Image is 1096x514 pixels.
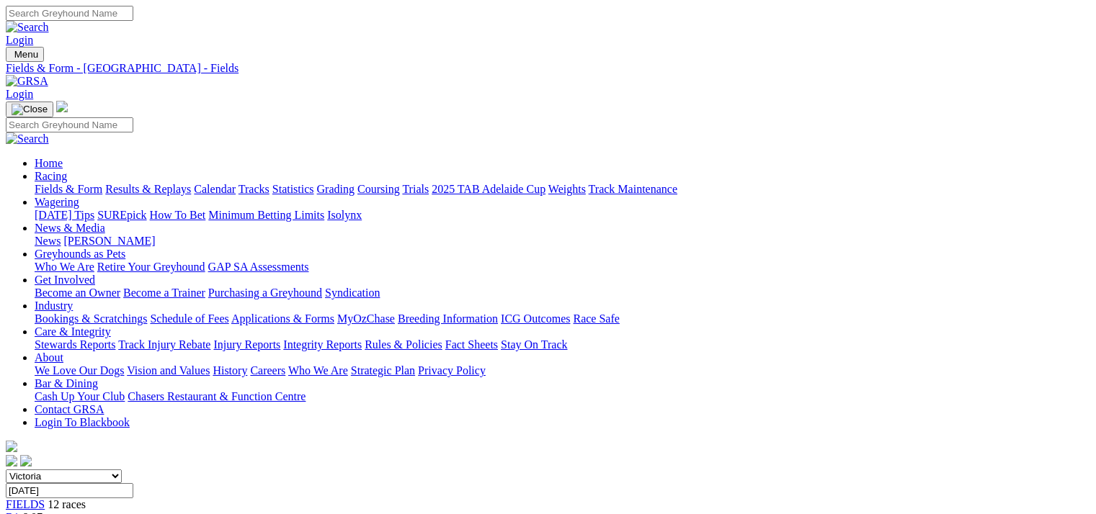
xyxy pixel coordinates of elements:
[6,102,53,117] button: Toggle navigation
[6,483,133,498] input: Select date
[288,364,348,377] a: Who We Are
[35,390,1090,403] div: Bar & Dining
[20,455,32,466] img: twitter.svg
[432,183,545,195] a: 2025 TAB Adelaide Cup
[6,498,45,510] a: FIELDS
[398,312,498,325] a: Breeding Information
[35,261,1090,274] div: Greyhounds as Pets
[35,364,124,377] a: We Love Our Dogs
[6,21,49,34] img: Search
[357,183,400,195] a: Coursing
[35,390,125,402] a: Cash Up Your Club
[35,157,63,169] a: Home
[35,235,61,247] a: News
[35,196,79,208] a: Wagering
[128,390,306,402] a: Chasers Restaurant & Function Centre
[418,364,486,377] a: Privacy Policy
[123,287,205,299] a: Become a Trainer
[283,338,362,351] a: Integrity Reports
[35,299,73,312] a: Industry
[35,416,130,428] a: Login To Blackbook
[213,338,280,351] a: Injury Reports
[501,312,570,325] a: ICG Outcomes
[35,351,63,364] a: About
[12,104,48,115] img: Close
[337,312,395,325] a: MyOzChase
[35,183,1090,196] div: Racing
[35,209,1090,222] div: Wagering
[325,287,380,299] a: Syndication
[589,183,677,195] a: Track Maintenance
[239,183,269,195] a: Tracks
[213,364,247,377] a: History
[97,261,205,273] a: Retire Your Greyhound
[35,209,94,221] a: [DATE] Tips
[63,235,155,247] a: [PERSON_NAME]
[501,338,567,351] a: Stay On Track
[35,312,147,325] a: Bookings & Scratchings
[6,62,1090,75] a: Fields & Form - [GEOGRAPHIC_DATA] - Fields
[35,248,125,260] a: Greyhounds as Pets
[6,47,44,62] button: Toggle navigation
[35,364,1090,377] div: About
[48,498,86,510] span: 12 races
[35,338,1090,351] div: Care & Integrity
[35,235,1090,248] div: News & Media
[35,274,95,286] a: Get Involved
[56,101,68,112] img: logo-grsa-white.png
[150,312,228,325] a: Schedule of Fees
[97,209,146,221] a: SUREpick
[35,377,98,389] a: Bar & Dining
[548,183,586,195] a: Weights
[35,170,67,182] a: Racing
[118,338,210,351] a: Track Injury Rebate
[6,117,133,132] input: Search
[35,183,102,195] a: Fields & Form
[35,403,104,415] a: Contact GRSA
[35,261,94,273] a: Who We Are
[105,183,191,195] a: Results & Replays
[194,183,236,195] a: Calendar
[35,287,120,299] a: Become an Owner
[445,338,498,351] a: Fact Sheets
[127,364,210,377] a: Vision and Values
[250,364,285,377] a: Careers
[35,325,111,338] a: Care & Integrity
[317,183,355,195] a: Grading
[573,312,619,325] a: Race Safe
[6,132,49,145] img: Search
[6,455,17,466] img: facebook.svg
[327,209,362,221] a: Isolynx
[14,49,38,60] span: Menu
[365,338,442,351] a: Rules & Policies
[150,209,206,221] a: How To Bet
[6,34,33,46] a: Login
[35,338,115,351] a: Stewards Reports
[231,312,334,325] a: Applications & Forms
[35,222,105,234] a: News & Media
[6,88,33,100] a: Login
[208,261,309,273] a: GAP SA Assessments
[35,312,1090,325] div: Industry
[272,183,314,195] a: Statistics
[35,287,1090,299] div: Get Involved
[208,209,324,221] a: Minimum Betting Limits
[6,75,48,88] img: GRSA
[402,183,429,195] a: Trials
[6,441,17,452] img: logo-grsa-white.png
[208,287,322,299] a: Purchasing a Greyhound
[351,364,415,377] a: Strategic Plan
[6,6,133,21] input: Search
